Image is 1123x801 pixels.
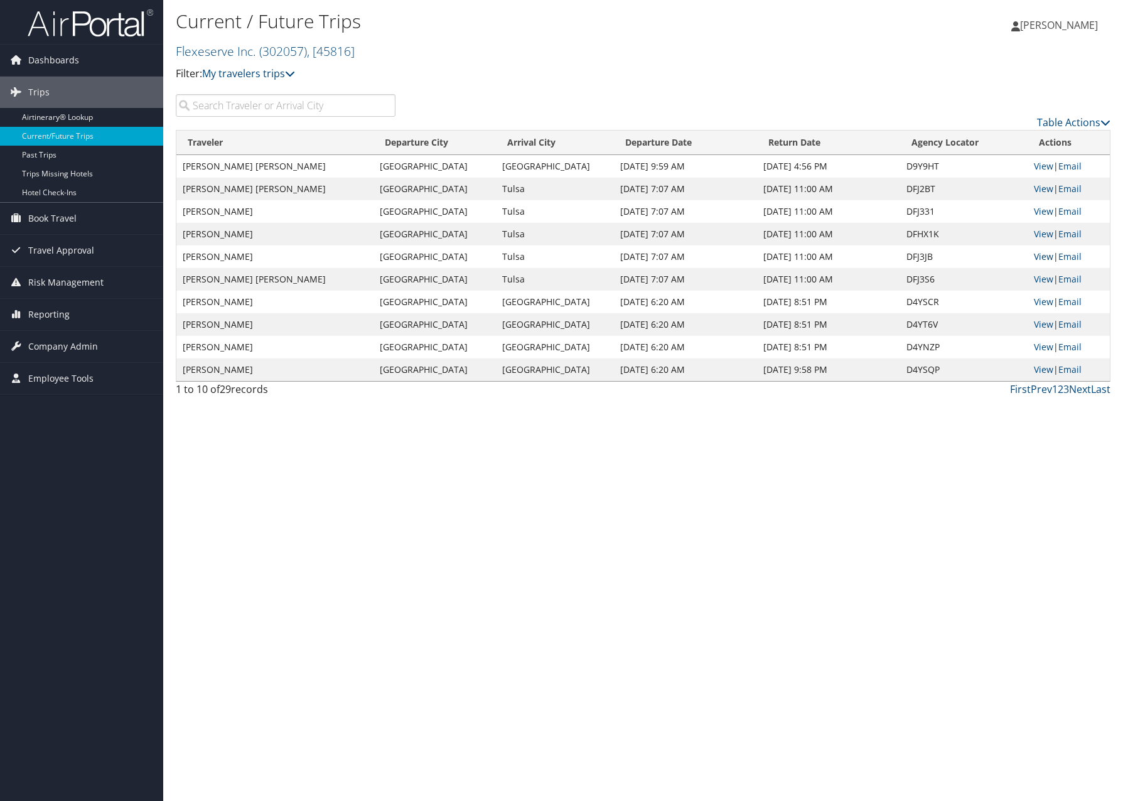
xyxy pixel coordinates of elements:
[28,267,104,298] span: Risk Management
[28,363,94,394] span: Employee Tools
[1028,200,1110,223] td: |
[614,268,757,291] td: [DATE] 7:07 AM
[614,223,757,245] td: [DATE] 7:07 AM
[220,382,231,396] span: 29
[1034,363,1053,375] a: View
[900,336,1028,358] td: D4YNZP
[757,268,900,291] td: [DATE] 11:00 AM
[1028,291,1110,313] td: |
[373,245,497,268] td: [GEOGRAPHIC_DATA]
[1052,382,1058,396] a: 1
[757,200,900,223] td: [DATE] 11:00 AM
[176,245,373,268] td: [PERSON_NAME]
[900,178,1028,200] td: DFJ2BT
[614,291,757,313] td: [DATE] 6:20 AM
[176,336,373,358] td: [PERSON_NAME]
[496,223,613,245] td: Tulsa
[496,291,613,313] td: [GEOGRAPHIC_DATA]
[28,45,79,76] span: Dashboards
[1058,228,1082,240] a: Email
[373,200,497,223] td: [GEOGRAPHIC_DATA]
[1028,178,1110,200] td: |
[202,67,295,80] a: My travelers trips
[757,223,900,245] td: [DATE] 11:00 AM
[900,291,1028,313] td: D4YSCR
[373,155,497,178] td: [GEOGRAPHIC_DATA]
[1034,341,1053,353] a: View
[1058,296,1082,308] a: Email
[176,8,799,35] h1: Current / Future Trips
[1028,155,1110,178] td: |
[1037,116,1110,129] a: Table Actions
[28,331,98,362] span: Company Admin
[1058,250,1082,262] a: Email
[176,358,373,381] td: [PERSON_NAME]
[496,131,613,155] th: Arrival City: activate to sort column ascending
[176,223,373,245] td: [PERSON_NAME]
[614,200,757,223] td: [DATE] 7:07 AM
[1058,205,1082,217] a: Email
[176,313,373,336] td: [PERSON_NAME]
[176,178,373,200] td: [PERSON_NAME] [PERSON_NAME]
[757,131,900,155] th: Return Date: activate to sort column ascending
[900,200,1028,223] td: DFJ331
[373,223,497,245] td: [GEOGRAPHIC_DATA]
[1028,358,1110,381] td: |
[1058,382,1063,396] a: 2
[1028,245,1110,268] td: |
[28,77,50,108] span: Trips
[1034,250,1053,262] a: View
[1034,296,1053,308] a: View
[1034,318,1053,330] a: View
[900,313,1028,336] td: D4YT6V
[1058,183,1082,195] a: Email
[1058,160,1082,172] a: Email
[28,8,153,38] img: airportal-logo.png
[1058,273,1082,285] a: Email
[176,200,373,223] td: [PERSON_NAME]
[496,336,613,358] td: [GEOGRAPHIC_DATA]
[496,313,613,336] td: [GEOGRAPHIC_DATA]
[176,66,799,82] p: Filter:
[1069,382,1091,396] a: Next
[496,358,613,381] td: [GEOGRAPHIC_DATA]
[1034,273,1053,285] a: View
[900,245,1028,268] td: DFJ3JB
[259,43,307,60] span: ( 302057 )
[900,223,1028,245] td: DFHX1K
[1031,382,1052,396] a: Prev
[496,178,613,200] td: Tulsa
[496,245,613,268] td: Tulsa
[307,43,355,60] span: , [ 45816 ]
[28,299,70,330] span: Reporting
[1010,382,1031,396] a: First
[614,245,757,268] td: [DATE] 7:07 AM
[614,155,757,178] td: [DATE] 9:59 AM
[176,131,373,155] th: Traveler: activate to sort column ascending
[373,178,497,200] td: [GEOGRAPHIC_DATA]
[614,313,757,336] td: [DATE] 6:20 AM
[614,336,757,358] td: [DATE] 6:20 AM
[1091,382,1110,396] a: Last
[900,358,1028,381] td: D4YSQP
[900,155,1028,178] td: D9Y9HT
[1058,341,1082,353] a: Email
[1020,18,1098,32] span: [PERSON_NAME]
[757,155,900,178] td: [DATE] 4:56 PM
[900,268,1028,291] td: DFJ3S6
[496,155,613,178] td: [GEOGRAPHIC_DATA]
[1028,268,1110,291] td: |
[176,268,373,291] td: [PERSON_NAME] [PERSON_NAME]
[28,235,94,266] span: Travel Approval
[614,178,757,200] td: [DATE] 7:07 AM
[757,178,900,200] td: [DATE] 11:00 AM
[757,358,900,381] td: [DATE] 9:58 PM
[1058,363,1082,375] a: Email
[1058,318,1082,330] a: Email
[614,131,757,155] th: Departure Date: activate to sort column descending
[1034,160,1053,172] a: View
[496,200,613,223] td: Tulsa
[1028,336,1110,358] td: |
[28,203,77,234] span: Book Travel
[1034,228,1053,240] a: View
